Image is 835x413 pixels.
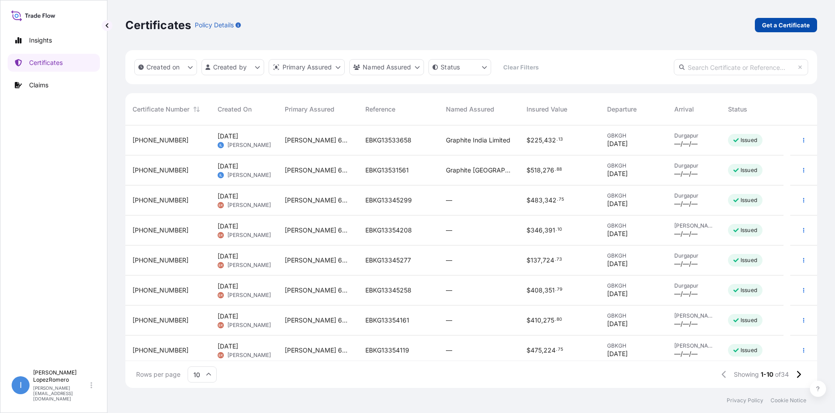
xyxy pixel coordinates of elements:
[555,168,556,171] span: .
[365,105,395,114] span: Reference
[446,196,452,205] span: —
[557,168,562,171] span: 88
[531,137,542,143] span: 225
[227,202,271,209] span: [PERSON_NAME]
[283,63,332,72] p: Primary Assured
[195,21,234,30] p: Policy Details
[365,286,411,295] span: EBKG13345258
[227,172,271,179] span: [PERSON_NAME]
[8,54,100,72] a: Certificates
[269,59,345,75] button: distributor Filter options
[218,192,238,201] span: [DATE]
[446,226,452,235] span: —
[227,232,271,239] span: [PERSON_NAME]
[527,317,531,323] span: $
[527,137,531,143] span: $
[674,282,714,289] span: Durgapur
[285,105,334,114] span: Primary Assured
[544,287,555,293] span: 351
[674,192,714,199] span: Durgapur
[741,227,757,234] p: Issued
[741,257,757,264] p: Issued
[741,137,757,144] p: Issued
[527,257,531,263] span: $
[607,312,660,319] span: GBKGH
[227,292,271,299] span: [PERSON_NAME]
[607,105,637,114] span: Departure
[503,63,539,72] p: Clear Filters
[285,196,351,205] span: [PERSON_NAME] 66 Limited
[555,288,557,291] span: .
[674,162,714,169] span: Durgapur
[674,259,698,268] span: —/—/—
[544,137,556,143] span: 432
[674,59,808,75] input: Search Certificate or Reference...
[218,252,238,261] span: [DATE]
[557,198,558,201] span: .
[531,257,541,263] span: 137
[559,198,564,201] span: 75
[543,257,554,263] span: 724
[674,312,714,319] span: [PERSON_NAME] [GEOGRAPHIC_DATA]
[556,228,557,231] span: .
[541,317,543,323] span: ,
[741,347,757,354] p: Issued
[558,138,563,141] span: 13
[29,36,52,45] p: Insights
[674,132,714,139] span: Durgapur
[674,349,698,358] span: —/—/—
[8,76,100,94] a: Claims
[218,105,252,114] span: Created On
[527,287,531,293] span: $
[133,166,188,175] span: [PHONE_NUMBER]
[607,132,660,139] span: GBKGH
[441,63,460,72] p: Status
[674,252,714,259] span: Durgapur
[227,142,271,149] span: [PERSON_NAME]
[543,197,544,203] span: ,
[762,21,810,30] p: Get a Certificate
[428,59,491,75] button: certificateStatus Filter options
[527,197,531,203] span: $
[133,136,188,145] span: [PHONE_NUMBER]
[446,136,510,145] span: Graphite India Limited
[674,199,698,208] span: —/—/—
[531,167,541,173] span: 518
[542,347,544,353] span: ,
[218,261,223,270] span: EK
[734,370,759,379] span: Showing
[755,18,817,32] a: Get a Certificate
[542,137,544,143] span: ,
[741,317,757,324] p: Issued
[218,282,238,291] span: [DATE]
[741,287,757,294] p: Issued
[607,319,628,328] span: [DATE]
[133,256,188,265] span: [PHONE_NUMBER]
[191,104,202,115] button: Sort
[349,59,424,75] button: cargoOwner Filter options
[133,346,188,355] span: [PHONE_NUMBER]
[125,18,191,32] p: Certificates
[543,317,554,323] span: 275
[134,59,197,75] button: createdOn Filter options
[213,63,247,72] p: Created by
[544,227,555,233] span: 391
[531,347,542,353] span: 475
[557,258,562,261] span: 73
[201,59,264,75] button: createdBy Filter options
[607,289,628,298] span: [DATE]
[33,385,89,401] p: [PERSON_NAME][EMAIL_ADDRESS][DOMAIN_NAME]
[219,171,223,180] span: IL
[218,132,238,141] span: [DATE]
[363,63,411,72] p: Named Assured
[33,369,89,383] p: [PERSON_NAME] LopezRomero
[133,196,188,205] span: [PHONE_NUMBER]
[218,291,223,300] span: EK
[146,63,180,72] p: Created on
[727,397,763,404] p: Privacy Policy
[555,318,556,321] span: .
[557,318,562,321] span: 80
[607,222,660,229] span: GBKGH
[446,286,452,295] span: —
[136,370,180,379] span: Rows per page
